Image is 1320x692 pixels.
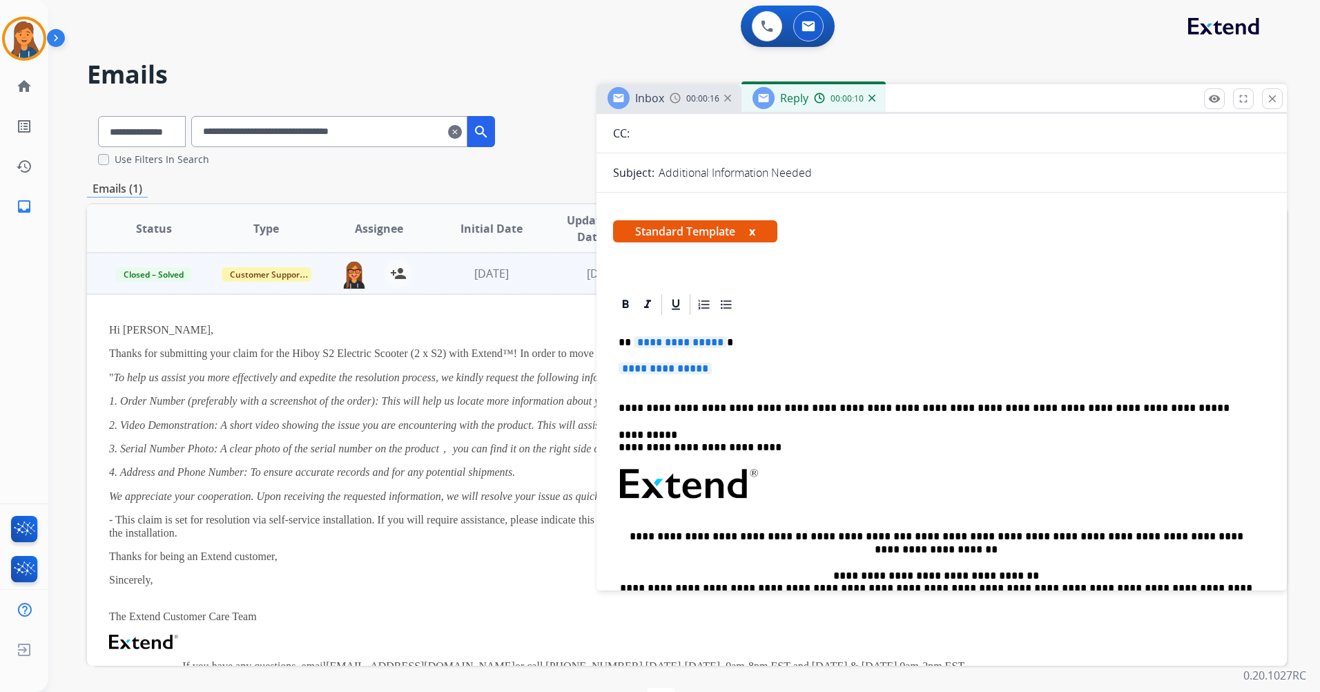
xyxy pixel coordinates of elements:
[448,124,462,140] mat-icon: clear
[109,635,178,650] img: Extend Logo
[1266,93,1279,105] mat-icon: close
[109,324,1040,336] p: Hi [PERSON_NAME],
[635,90,664,106] span: Inbox
[613,125,630,142] p: CC:
[109,574,1040,586] p: Sincerely,
[613,220,777,242] span: Standard Template
[16,118,32,135] mat-icon: list_alt
[694,294,715,315] div: Ordered List
[16,78,32,95] mat-icon: home
[780,90,808,106] span: Reply
[831,93,864,104] span: 00:00:10
[109,598,1040,624] p: The Extend Customer Care Team
[109,443,834,454] em: 3. Serial Number Photo: A clear photo of the serial number on the product， you can find it on the...
[115,153,209,166] label: Use Filters In Search
[5,19,43,58] img: avatar
[1237,93,1250,105] mat-icon: fullscreen
[109,347,1040,360] p: Thanks for submitting your claim for the Hiboy S2 Electric Scooter (2 x S2) with Extend™! In orde...
[666,294,686,315] div: Underline
[559,212,621,245] span: Updated Date
[686,93,719,104] span: 00:00:16
[355,220,403,237] span: Assignee
[109,395,706,407] em: 1. Order Number (preferably with a screenshot of the order): This will help us locate more inform...
[87,61,1287,88] h2: Emails
[1243,667,1306,684] p: 0.20.1027RC
[390,265,407,282] mat-icon: person_add
[615,294,636,315] div: Bold
[115,267,192,282] span: Closed – Solved
[659,164,812,181] p: Additional Information Needed
[749,223,755,240] button: x
[109,466,515,478] em: 4. Address and Phone Number: To ensure accurate records and for any potential shipments.
[109,660,1040,673] p: If you have any questions, email or call [PHONE_NUMBER] [DATE]-[DATE], 9am-8pm EST and [DATE] & [...
[460,220,523,237] span: Initial Date
[587,266,621,281] span: [DATE]
[87,180,148,198] p: Emails (1)
[109,490,661,502] em: We appreciate your cooperation. Upon receiving the requested information, we will resolve your is...
[16,158,32,175] mat-icon: history
[1208,93,1221,105] mat-icon: remove_red_eye
[16,198,32,215] mat-icon: inbox
[253,220,279,237] span: Type
[222,267,311,282] span: Customer Support
[109,419,924,431] em: 2. Video Demonstration: A short video showing the issue you are encountering with the product. Th...
[109,514,1040,539] p: - This claim is set for resolution via self-service installation. If you will require assistance,...
[109,372,1040,384] p: "
[109,490,1040,503] p: "
[716,294,737,315] div: Bullet List
[114,372,638,383] em: To help us assist you more effectively and expedite the resolution process, we kindly request the...
[340,260,368,289] img: agent-avatar
[109,550,1040,563] p: Thanks for being an Extend customer,
[474,266,509,281] span: [DATE]
[326,660,515,672] a: [EMAIL_ADDRESS][DOMAIN_NAME]
[637,294,658,315] div: Italic
[136,220,172,237] span: Status
[473,124,489,140] mat-icon: search
[613,164,654,181] p: Subject:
